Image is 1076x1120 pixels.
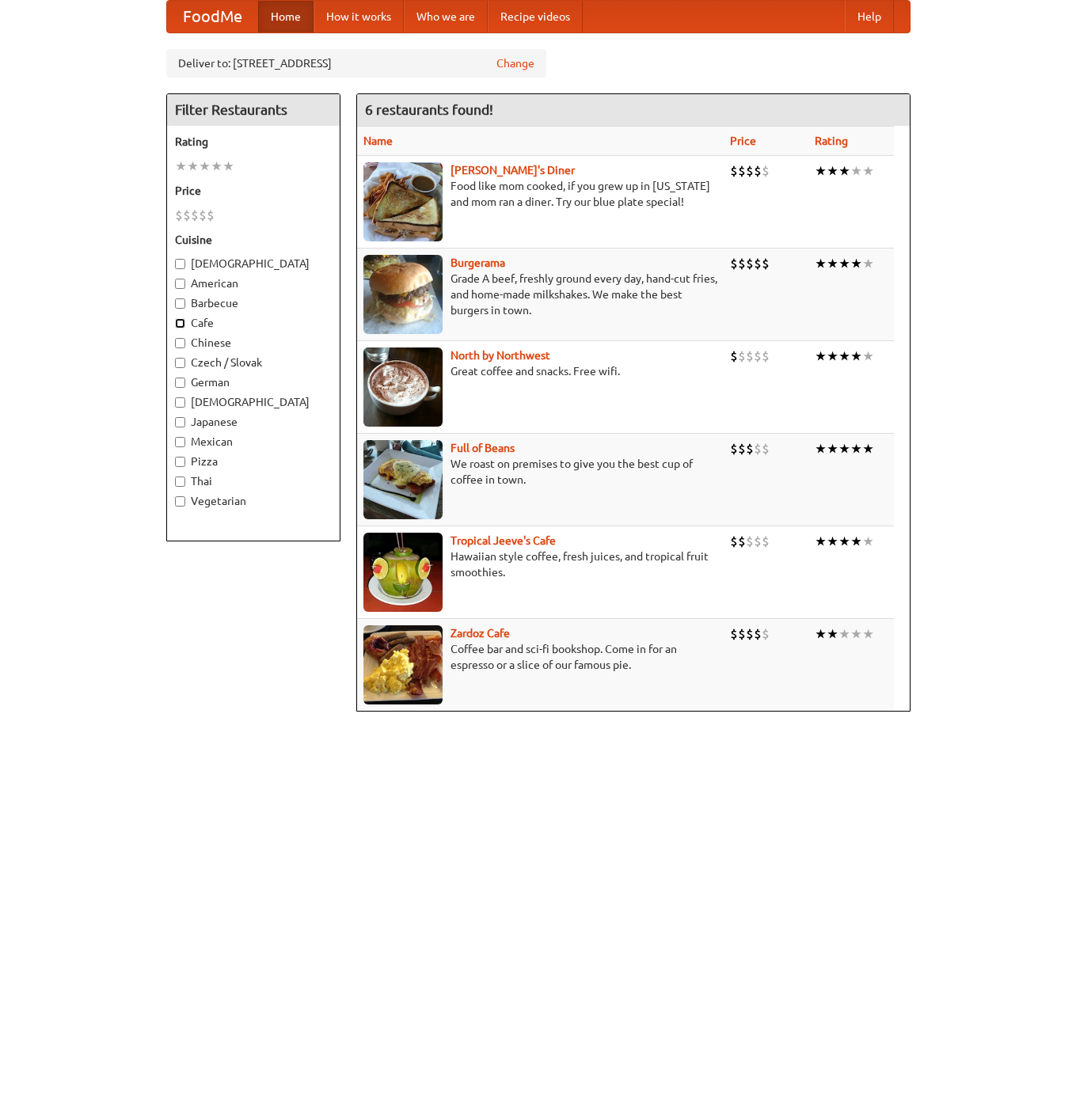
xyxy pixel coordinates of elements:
[451,534,556,547] a: Tropical Jeeve's Cafe
[175,476,185,487] input: Thai
[815,533,827,550] li: ★
[754,162,762,180] li: $
[815,135,848,147] a: Rating
[754,533,762,550] li: $
[175,256,332,271] label: [DEMOGRAPHIC_DATA]
[365,102,493,117] ng-pluralize: 6 restaurants found!
[363,625,443,704] img: zardoz.jpg
[175,374,332,390] label: German
[175,295,332,311] label: Barbecue
[175,493,332,509] label: Vegetarian
[175,259,185,269] input: [DEMOGRAPHIC_DATA]
[167,94,340,126] h4: Filter Restaurants
[191,207,199,224] li: $
[762,347,770,365] li: $
[175,358,185,368] input: Czech / Slovak
[862,440,874,457] li: ★
[754,255,762,272] li: $
[175,275,332,291] label: American
[199,158,211,175] li: ★
[211,158,222,175] li: ★
[754,347,762,365] li: $
[363,255,443,334] img: burgerama.jpg
[730,162,738,180] li: $
[175,417,185,427] input: Japanese
[738,625,746,643] li: $
[862,347,874,365] li: ★
[754,625,762,643] li: $
[175,298,185,309] input: Barbecue
[175,473,332,489] label: Thai
[827,625,838,643] li: ★
[850,533,862,550] li: ★
[730,255,738,272] li: $
[815,347,827,365] li: ★
[730,625,738,643] li: $
[738,162,746,180] li: $
[850,255,862,272] li: ★
[838,347,850,365] li: ★
[207,207,215,224] li: $
[746,255,754,272] li: $
[838,533,850,550] li: ★
[363,162,443,241] img: sallys.jpg
[850,440,862,457] li: ★
[167,1,258,32] a: FoodMe
[404,1,488,32] a: Who we are
[175,394,332,410] label: [DEMOGRAPHIC_DATA]
[838,255,850,272] li: ★
[451,627,510,640] a: Zardoz Cafe
[175,496,185,507] input: Vegetarian
[730,135,756,147] a: Price
[738,440,746,457] li: $
[845,1,894,32] a: Help
[175,315,332,331] label: Cafe
[183,207,191,224] li: $
[363,178,717,210] p: Food like mom cooked, if you grew up in [US_STATE] and mom ran a diner. Try our blue plate special!
[175,183,332,199] h5: Price
[746,162,754,180] li: $
[363,440,443,519] img: beans.jpg
[363,533,443,612] img: jeeves.jpg
[827,347,838,365] li: ★
[815,162,827,180] li: ★
[738,347,746,365] li: $
[175,378,185,388] input: German
[451,256,505,269] a: Burgerama
[175,158,187,175] li: ★
[746,440,754,457] li: $
[862,625,874,643] li: ★
[827,440,838,457] li: ★
[175,279,185,289] input: American
[175,397,185,408] input: [DEMOGRAPHIC_DATA]
[451,442,515,454] a: Full of Beans
[746,625,754,643] li: $
[175,355,332,370] label: Czech / Slovak
[488,1,583,32] a: Recipe videos
[730,347,738,365] li: $
[166,49,546,78] div: Deliver to: [STREET_ADDRESS]
[175,318,185,328] input: Cafe
[838,625,850,643] li: ★
[762,440,770,457] li: $
[827,162,838,180] li: ★
[451,164,575,177] a: [PERSON_NAME]'s Diner
[363,456,717,488] p: We roast on premises to give you the best cup of coffee in town.
[730,533,738,550] li: $
[738,255,746,272] li: $
[827,255,838,272] li: ★
[762,533,770,550] li: $
[175,414,332,430] label: Japanese
[363,363,717,379] p: Great coffee and snacks. Free wifi.
[850,162,862,180] li: ★
[175,335,332,351] label: Chinese
[175,134,332,150] h5: Rating
[363,641,717,673] p: Coffee bar and sci-fi bookshop. Come in for an espresso or a slice of our famous pie.
[746,533,754,550] li: $
[815,440,827,457] li: ★
[451,349,550,362] b: North by Northwest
